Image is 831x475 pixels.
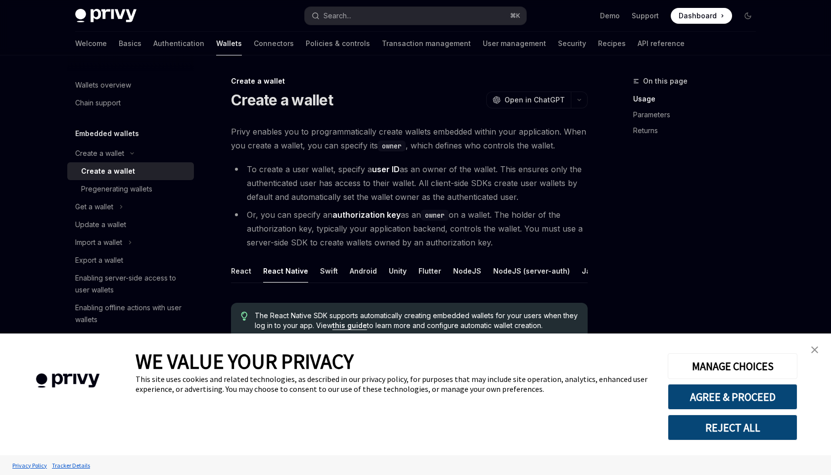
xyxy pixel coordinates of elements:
[668,353,797,379] button: MANAGE CHOICES
[633,123,764,139] a: Returns
[81,183,152,195] div: Pregenerating wallets
[67,76,194,94] a: Wallets overview
[350,259,377,283] button: Android
[231,259,251,283] button: React
[10,457,49,474] a: Privacy Policy
[671,8,732,24] a: Dashboard
[306,32,370,55] a: Policies & controls
[136,348,354,374] span: WE VALUE YOUR PRIVACY
[75,32,107,55] a: Welcome
[75,79,131,91] div: Wallets overview
[255,311,578,331] span: The React Native SDK supports automatically creating embedded wallets for your users when they lo...
[505,95,565,105] span: Open in ChatGPT
[483,32,546,55] a: User management
[382,32,471,55] a: Transaction management
[263,259,308,283] button: React Native
[493,259,570,283] button: NodeJS (server-auth)
[740,8,756,24] button: Toggle dark mode
[231,125,588,152] span: Privy enables you to programmatically create wallets embedded within your application. When you c...
[254,32,294,55] a: Connectors
[75,272,188,296] div: Enabling server-side access to user wallets
[510,12,520,20] span: ⌘ K
[453,259,481,283] button: NodeJS
[81,165,135,177] div: Create a wallet
[679,11,717,21] span: Dashboard
[668,384,797,410] button: AGREE & PROCEED
[67,94,194,112] a: Chain support
[75,128,139,140] h5: Embedded wallets
[582,259,599,283] button: Java
[67,162,194,180] a: Create a wallet
[372,164,400,174] strong: user ID
[332,210,401,220] strong: authorization key
[75,302,188,326] div: Enabling offline actions with user wallets
[633,91,764,107] a: Usage
[75,147,124,159] div: Create a wallet
[75,97,121,109] div: Chain support
[805,340,825,360] a: close banner
[216,32,242,55] a: Wallets
[153,32,204,55] a: Authentication
[75,201,113,213] div: Get a wallet
[136,374,653,394] div: This site uses cookies and related technologies, as described in our privacy policy, for purposes...
[49,457,92,474] a: Tracker Details
[75,9,137,23] img: dark logo
[332,321,367,330] a: this guide
[632,11,659,21] a: Support
[241,312,248,321] svg: Tip
[305,7,526,25] button: Search...⌘K
[323,10,351,22] div: Search...
[378,141,406,151] code: owner
[668,415,797,440] button: REJECT ALL
[15,359,121,402] img: company logo
[231,162,588,204] li: To create a user wallet, specify a as an owner of the wallet. This ensures only the authenticated...
[638,32,685,55] a: API reference
[598,32,626,55] a: Recipes
[231,208,588,249] li: Or, you can specify an as an on a wallet. The holder of the authorization key, typically your app...
[418,259,441,283] button: Flutter
[67,269,194,299] a: Enabling server-side access to user wallets
[67,251,194,269] a: Export a wallet
[811,346,818,353] img: close banner
[643,75,688,87] span: On this page
[67,216,194,234] a: Update a wallet
[75,254,123,266] div: Export a wallet
[67,299,194,329] a: Enabling offline actions with user wallets
[231,76,588,86] div: Create a wallet
[320,259,338,283] button: Swift
[75,237,122,248] div: Import a wallet
[75,219,126,231] div: Update a wallet
[633,107,764,123] a: Parameters
[119,32,141,55] a: Basics
[558,32,586,55] a: Security
[421,210,449,221] code: owner
[67,180,194,198] a: Pregenerating wallets
[486,92,571,108] button: Open in ChatGPT
[600,11,620,21] a: Demo
[231,91,333,109] h1: Create a wallet
[389,259,407,283] button: Unity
